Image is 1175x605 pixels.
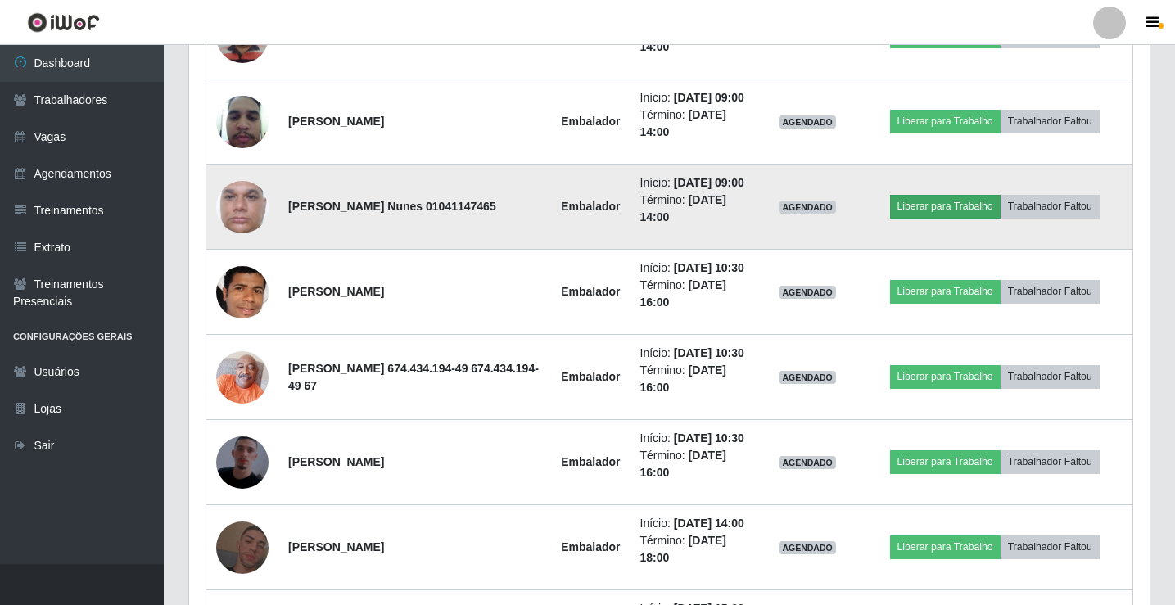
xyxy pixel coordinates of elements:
li: Término: [640,106,748,141]
button: Trabalhador Faltou [1001,110,1100,133]
img: 1754597201428.jpeg [216,416,269,509]
span: AGENDADO [779,201,836,214]
strong: [PERSON_NAME] [288,455,384,468]
li: Início: [640,174,748,192]
strong: Embalador [561,540,620,553]
strong: Embalador [561,115,620,128]
button: Liberar para Trabalho [890,535,1001,558]
li: Início: [640,260,748,277]
button: Liberar para Trabalho [890,365,1001,388]
button: Liberar para Trabalho [890,195,1001,218]
time: [DATE] 10:30 [674,261,744,274]
time: [DATE] 10:30 [674,346,744,359]
button: Trabalhador Faltou [1001,195,1100,218]
strong: [PERSON_NAME] 674.434.194-49 674.434.194-49 67 [288,362,539,392]
img: 1690769088770.jpeg [216,501,269,594]
img: CoreUI Logo [27,12,100,33]
time: [DATE] 10:30 [674,431,744,445]
span: AGENDADO [779,371,836,384]
time: [DATE] 09:00 [674,176,744,189]
img: 1708837216979.jpeg [216,87,269,156]
strong: [PERSON_NAME] [288,115,384,128]
button: Liberar para Trabalho [890,450,1001,473]
button: Liberar para Trabalho [890,110,1001,133]
button: Trabalhador Faltou [1001,365,1100,388]
li: Término: [640,192,748,226]
li: Término: [640,277,748,311]
span: AGENDADO [779,456,836,469]
li: Início: [640,430,748,447]
time: [DATE] 14:00 [674,517,744,530]
span: AGENDADO [779,115,836,129]
li: Início: [640,515,748,532]
strong: [PERSON_NAME] [288,285,384,298]
li: Término: [640,362,748,396]
img: 1745597239861.jpeg [216,342,269,412]
span: AGENDADO [779,286,836,299]
li: Término: [640,447,748,481]
button: Trabalhador Faltou [1001,535,1100,558]
strong: Embalador [561,200,620,213]
button: Trabalhador Faltou [1001,280,1100,303]
strong: Embalador [561,285,620,298]
strong: Embalador [561,455,620,468]
strong: Embalador [561,370,620,383]
time: [DATE] 09:00 [674,91,744,104]
button: Trabalhador Faltou [1001,450,1100,473]
img: 1709861924003.jpeg [216,255,269,329]
span: AGENDADO [779,541,836,554]
strong: [PERSON_NAME] [288,540,384,553]
li: Término: [640,532,748,567]
button: Liberar para Trabalho [890,280,1001,303]
li: Início: [640,89,748,106]
li: Início: [640,345,748,362]
img: 1731367890571.jpeg [216,160,269,254]
strong: [PERSON_NAME] Nunes 01041147465 [288,200,496,213]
